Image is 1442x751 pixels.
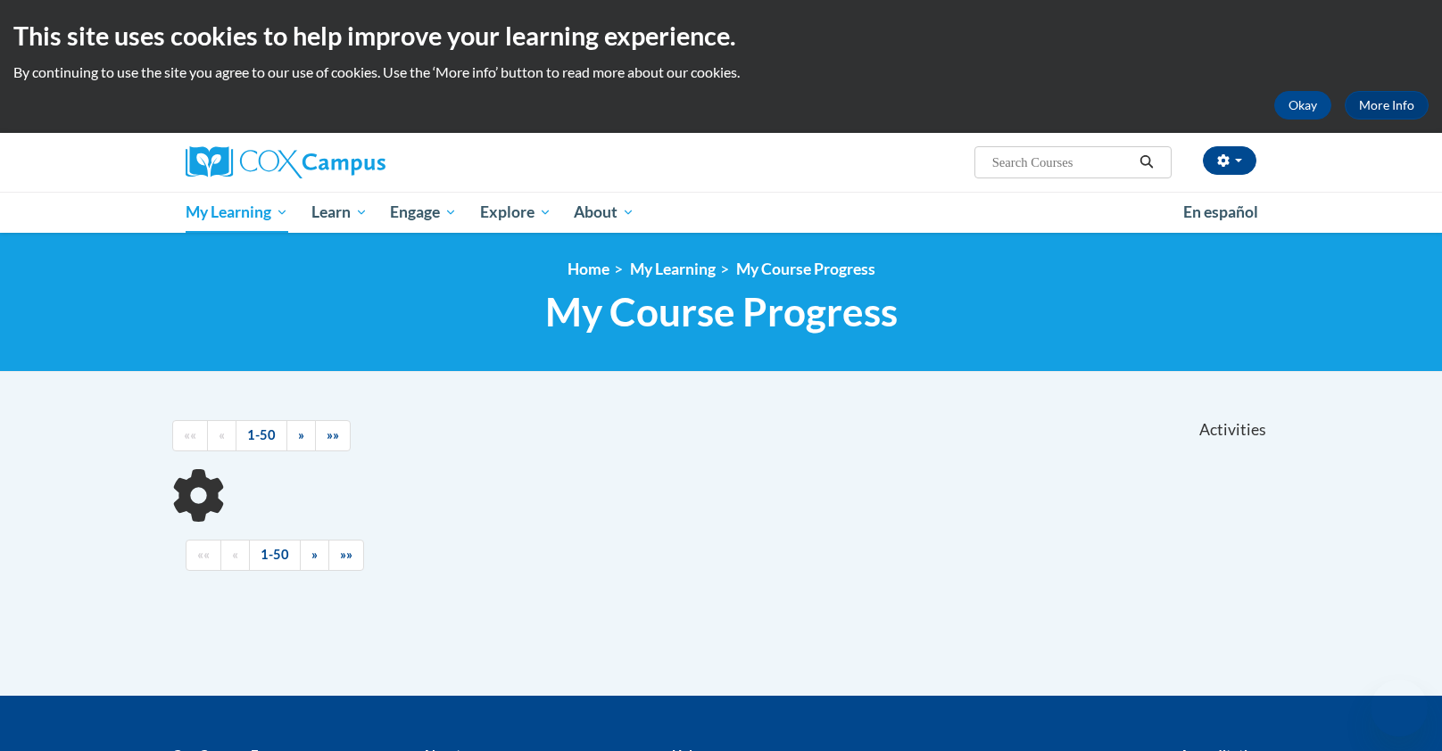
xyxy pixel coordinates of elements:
a: 1-50 [249,540,301,571]
a: My Learning [630,260,716,278]
a: Cox Campus [186,146,525,178]
iframe: Button to launch messaging window [1371,680,1428,737]
span: » [298,427,304,442]
a: Learn [300,192,379,233]
input: Search Courses [990,152,1133,173]
a: Begining [186,540,221,571]
a: End [328,540,364,571]
span: About [574,202,634,223]
span: « [219,427,225,442]
a: End [315,420,351,451]
h2: This site uses cookies to help improve your learning experience. [13,18,1429,54]
span: «« [197,547,210,562]
span: «« [184,427,196,442]
a: En español [1172,194,1270,231]
span: »» [340,547,352,562]
span: Explore [480,202,551,223]
span: Learn [311,202,368,223]
span: « [232,547,238,562]
span: My Learning [186,202,288,223]
a: About [563,192,647,233]
span: » [311,547,318,562]
a: Engage [378,192,468,233]
p: By continuing to use the site you agree to our use of cookies. Use the ‘More info’ button to read... [13,62,1429,82]
span: En español [1183,202,1258,221]
span: »» [327,427,339,442]
a: Home [568,260,609,278]
div: Main menu [159,192,1283,233]
a: More Info [1345,91,1429,120]
span: Engage [390,202,457,223]
a: Begining [172,420,208,451]
span: Activities [1199,420,1266,440]
a: Previous [207,420,236,451]
a: 1-50 [236,420,287,451]
a: My Course Progress [736,260,875,278]
button: Account Settings [1203,146,1256,175]
a: Previous [220,540,250,571]
span: My Course Progress [545,288,898,335]
a: Next [300,540,329,571]
img: Cox Campus [186,146,385,178]
button: Search [1133,152,1160,173]
a: Next [286,420,316,451]
a: My Learning [174,192,300,233]
button: Okay [1274,91,1331,120]
a: Explore [468,192,563,233]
